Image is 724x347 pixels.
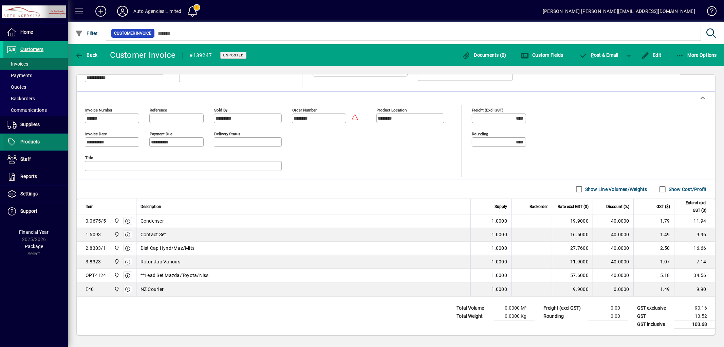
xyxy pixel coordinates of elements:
[7,73,32,78] span: Payments
[141,218,164,224] span: Condenser
[112,272,120,279] span: Rangiora
[3,70,68,81] a: Payments
[584,186,647,193] label: Show Line Volumes/Weights
[633,242,674,255] td: 2.50
[674,282,715,296] td: 9.90
[3,104,68,116] a: Communications
[3,186,68,203] a: Settings
[576,49,622,61] button: Post & Email
[543,6,695,17] div: [PERSON_NAME] [PERSON_NAME][EMAIL_ADDRESS][DOMAIN_NAME]
[292,107,317,112] mat-label: Order number
[634,312,674,320] td: GST
[540,304,588,312] td: Freight (excl GST)
[558,203,589,210] span: Rate excl GST ($)
[7,84,26,90] span: Quotes
[634,320,674,329] td: GST inclusive
[674,228,715,242] td: 9.96
[656,203,670,210] span: GST ($)
[75,52,98,58] span: Back
[492,286,507,293] span: 1.0000
[150,131,172,136] mat-label: Payment due
[7,96,35,101] span: Backorders
[593,228,633,242] td: 40.0000
[556,258,589,265] div: 11.9000
[593,214,633,228] td: 40.0000
[86,258,101,265] div: 3.8323
[86,231,101,238] div: 1.5093
[19,229,49,235] span: Financial Year
[214,107,227,112] mat-label: Sold by
[3,116,68,133] a: Suppliers
[633,282,674,296] td: 1.49
[472,107,504,112] mat-label: Freight (excl GST)
[472,131,488,136] mat-label: Rounding
[676,52,717,58] span: More Options
[214,131,240,136] mat-label: Delivery status
[20,156,31,162] span: Staff
[3,203,68,220] a: Support
[141,245,195,251] span: Dist Cap Hynd/Maz/Mits
[492,218,507,224] span: 1.0000
[556,218,589,224] div: 19.9000
[667,186,707,193] label: Show Cost/Profit
[591,52,594,58] span: P
[141,258,180,265] span: Rotor Jap Various
[461,49,508,61] button: Documents (0)
[462,52,506,58] span: Documents (0)
[674,312,715,320] td: 13.52
[674,242,715,255] td: 16.66
[639,49,663,61] button: Edit
[593,242,633,255] td: 40.0000
[3,81,68,93] a: Quotes
[25,244,43,249] span: Package
[674,304,715,312] td: 90.16
[20,191,38,196] span: Settings
[453,304,494,312] td: Total Volume
[530,203,548,210] span: Backorder
[86,286,94,293] div: E40
[588,304,628,312] td: 0.00
[593,282,633,296] td: 0.0000
[633,228,674,242] td: 1.49
[86,272,106,279] div: OPT4124
[377,107,407,112] mat-label: Product location
[519,49,565,61] button: Custom Fields
[3,58,68,70] a: Invoices
[112,244,120,252] span: Rangiora
[20,122,40,127] span: Suppliers
[495,203,507,210] span: Supply
[20,174,37,179] span: Reports
[3,151,68,168] a: Staff
[3,24,68,41] a: Home
[492,231,507,238] span: 1.0000
[492,245,507,251] span: 1.0000
[133,6,182,17] div: Auto Agencies Limited
[556,286,589,293] div: 9.9000
[593,269,633,282] td: 40.0000
[3,93,68,104] a: Backorders
[112,217,120,225] span: Rangiora
[540,312,588,320] td: Rounding
[453,312,494,320] td: Total Weight
[141,231,166,238] span: Contact Set
[633,214,674,228] td: 1.79
[702,1,716,23] a: Knowledge Base
[85,131,107,136] mat-label: Invoice date
[674,49,719,61] button: More Options
[73,49,99,61] button: Back
[3,168,68,185] a: Reports
[7,61,28,67] span: Invoices
[141,272,209,279] span: **Lead Set Mazda/Toyota/Niss
[20,29,33,35] span: Home
[86,203,94,210] span: Item
[20,208,37,214] span: Support
[674,269,715,282] td: 34.56
[674,320,715,329] td: 103.68
[86,218,106,224] div: 0.0675/5
[556,231,589,238] div: 16.6000
[588,312,628,320] td: 0.00
[492,272,507,279] span: 1.0000
[110,50,176,60] div: Customer Invoice
[223,53,244,57] span: Unposted
[579,52,619,58] span: ost & Email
